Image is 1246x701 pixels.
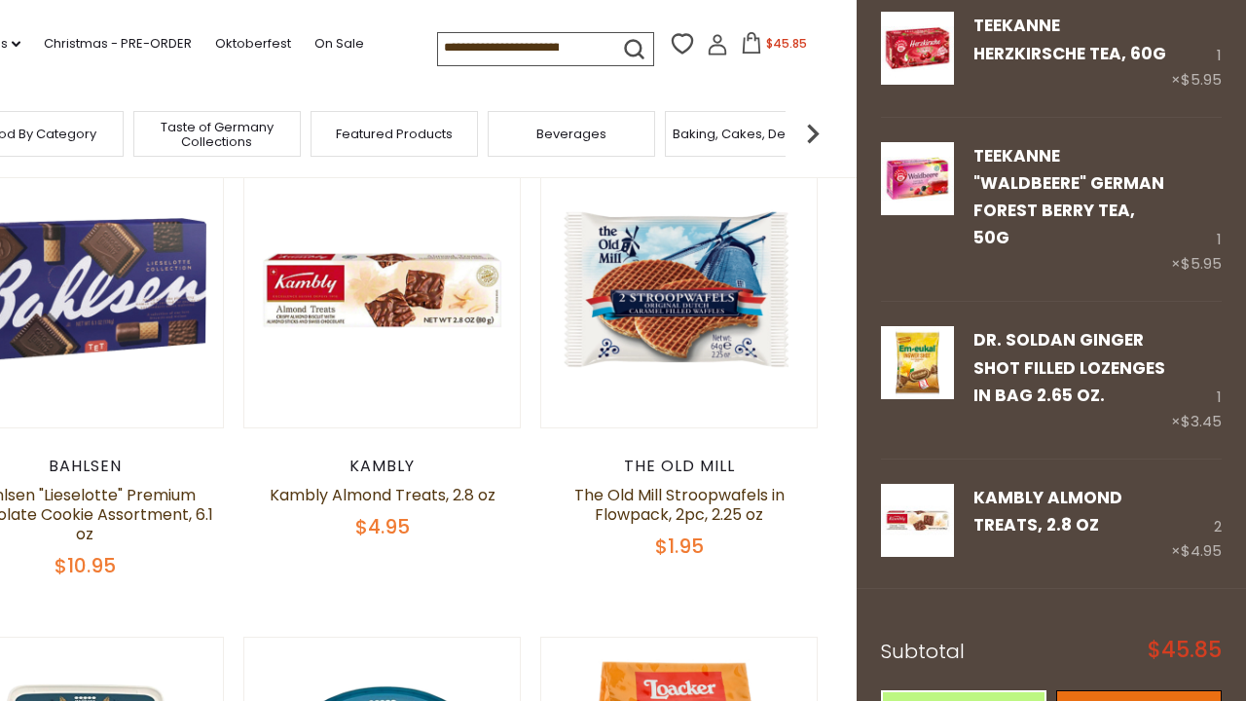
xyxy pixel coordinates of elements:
[244,152,520,427] img: Kambly Almond Treats, 2.8 oz
[314,33,364,55] a: On Sale
[540,457,818,476] div: The Old Mill
[355,513,410,540] span: $4.95
[881,12,954,92] a: Teekanne Herzkirsche
[1171,326,1222,434] div: 1 ×
[270,484,495,506] a: Kambly Almond Treats, 2.8 oz
[574,484,785,526] a: The Old Mill Stroopwafels in Flowpack, 2pc, 2.25 oz
[215,33,291,55] a: Oktoberfest
[1171,142,1222,277] div: 1 ×
[44,33,192,55] a: Christmas - PRE-ORDER
[1181,69,1222,90] span: $5.95
[881,12,954,85] img: Teekanne Herzkirsche
[732,32,815,61] button: $45.85
[881,142,954,277] a: Teekanne Waldbeere
[541,152,817,427] img: The Old Mill Stroopwafels in Flowpack, 2pc, 2.25 oz
[881,484,954,564] a: Kambly Almond Treats
[766,35,807,52] span: $45.85
[1181,411,1222,431] span: $3.45
[973,486,1122,536] a: Kambly Almond Treats, 2.8 oz
[973,14,1166,64] a: Teekanne Herzkirsche Tea, 60g
[881,484,954,557] img: Kambly Almond Treats
[793,114,832,153] img: next arrow
[1171,484,1222,564] div: 2 ×
[881,638,965,665] span: Subtotal
[881,326,954,434] a: Dr. Soldan Ginger Shot Filled
[973,328,1165,407] a: Dr. Soldan Ginger Shot Filled Lozenges in Bag 2.65 oz.
[973,144,1164,250] a: Teekanne "Waldbeere" German Forest Berry Tea, 50g
[881,142,954,215] img: Teekanne Waldbeere
[655,533,704,560] span: $1.95
[55,552,116,579] span: $10.95
[673,127,824,141] a: Baking, Cakes, Desserts
[336,127,453,141] a: Featured Products
[1181,540,1222,561] span: $4.95
[243,457,521,476] div: Kambly
[1181,253,1222,274] span: $5.95
[139,120,295,149] a: Taste of Germany Collections
[881,326,954,399] img: Dr. Soldan Ginger Shot Filled
[1148,640,1222,661] span: $45.85
[1171,12,1222,92] div: 1 ×
[536,127,606,141] a: Beverages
